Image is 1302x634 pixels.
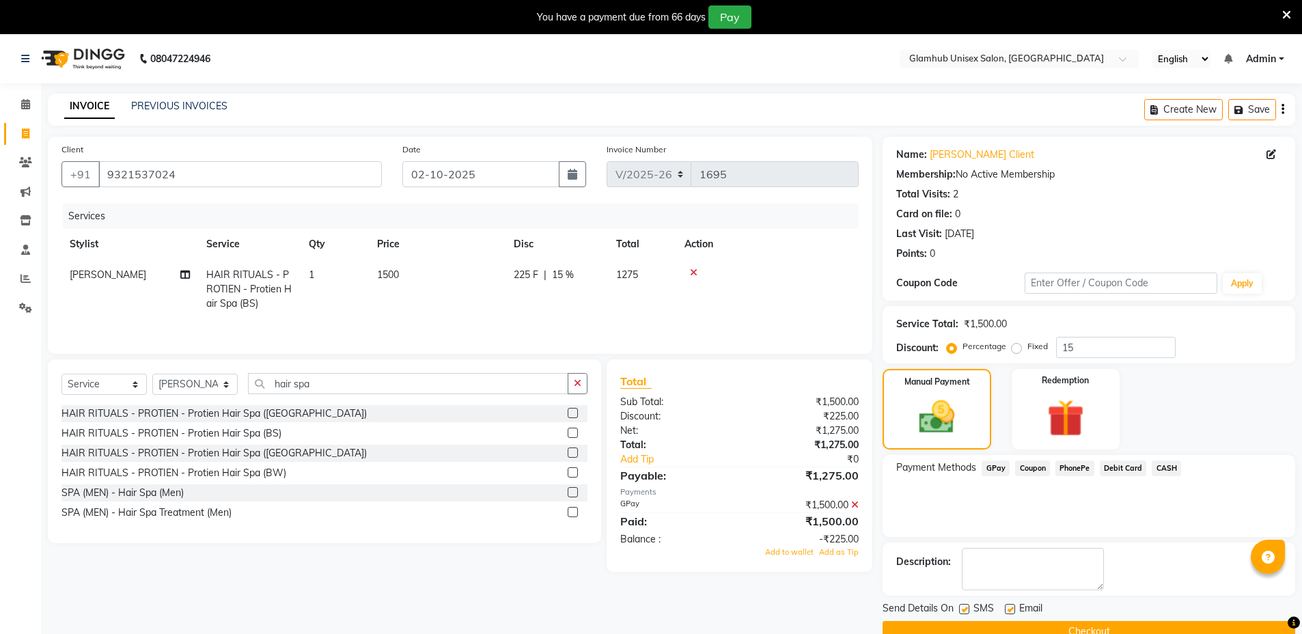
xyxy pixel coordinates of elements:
[1055,460,1094,476] span: PhonePe
[930,247,935,261] div: 0
[896,317,958,331] div: Service Total:
[206,268,292,309] span: HAIR RITUALS - PROTIEN - Protien Hair Spa (BS)
[309,268,314,281] span: 1
[908,396,967,438] img: _cash.svg
[819,547,859,557] span: Add as Tip
[953,187,958,202] div: 2
[610,532,740,547] div: Balance :
[64,94,115,119] a: INVOICE
[610,467,740,484] div: Payable:
[131,100,227,112] a: PREVIOUS INVOICES
[61,143,83,156] label: Client
[1019,601,1042,618] span: Email
[982,460,1010,476] span: GPay
[61,486,184,500] div: SPA (MEN) - Hair Spa (Men)
[896,460,976,475] span: Payment Methods
[740,395,870,409] div: ₹1,500.00
[70,268,146,281] span: [PERSON_NAME]
[740,513,870,529] div: ₹1,500.00
[198,229,301,260] th: Service
[1144,99,1223,120] button: Create New
[676,229,859,260] th: Action
[620,374,652,389] span: Total
[35,40,128,78] img: logo
[740,498,870,512] div: ₹1,500.00
[98,161,382,187] input: Search by Name/Mobile/Email/Code
[610,513,740,529] div: Paid:
[896,167,1282,182] div: No Active Membership
[1245,579,1288,620] iframe: chat widget
[620,486,859,498] div: Payments
[610,424,740,438] div: Net:
[1152,460,1181,476] span: CASH
[1246,52,1276,66] span: Admin
[61,466,286,480] div: HAIR RITUALS - PROTIEN - Protien Hair Spa (BW)
[740,532,870,547] div: -₹225.00
[607,143,666,156] label: Invoice Number
[248,373,568,394] input: Search or Scan
[740,424,870,438] div: ₹1,275.00
[1015,460,1050,476] span: Coupon
[514,268,538,282] span: 225 F
[765,547,814,557] span: Add to wallet
[63,204,869,229] div: Services
[904,376,970,388] label: Manual Payment
[883,601,954,618] span: Send Details On
[1100,460,1147,476] span: Debit Card
[740,409,870,424] div: ₹225.00
[61,426,281,441] div: HAIR RITUALS - PROTIEN - Protien Hair Spa (BS)
[945,227,974,241] div: [DATE]
[608,229,676,260] th: Total
[761,452,869,467] div: ₹0
[1027,340,1048,353] label: Fixed
[505,229,608,260] th: Disc
[610,498,740,512] div: GPay
[896,187,950,202] div: Total Visits:
[1036,395,1096,441] img: _gift.svg
[964,317,1007,331] div: ₹1,500.00
[1042,374,1089,387] label: Redemption
[896,276,1025,290] div: Coupon Code
[708,5,751,29] button: Pay
[740,467,870,484] div: ₹1,275.00
[896,148,927,162] div: Name:
[610,409,740,424] div: Discount:
[1025,273,1217,294] input: Enter Offer / Coupon Code
[61,229,198,260] th: Stylist
[930,148,1034,162] a: [PERSON_NAME] Client
[616,268,638,281] span: 1275
[301,229,369,260] th: Qty
[1228,99,1276,120] button: Save
[896,227,942,241] div: Last Visit:
[537,10,706,25] div: You have a payment due from 66 days
[962,340,1006,353] label: Percentage
[610,395,740,409] div: Sub Total:
[896,167,956,182] div: Membership:
[896,247,927,261] div: Points:
[610,452,761,467] a: Add Tip
[1223,273,1262,294] button: Apply
[544,268,546,282] span: |
[552,268,574,282] span: 15 %
[61,446,367,460] div: HAIR RITUALS - PROTIEN - Protien Hair Spa ([GEOGRAPHIC_DATA])
[150,40,210,78] b: 08047224946
[740,438,870,452] div: ₹1,275.00
[61,161,100,187] button: +91
[896,207,952,221] div: Card on file:
[896,341,939,355] div: Discount:
[402,143,421,156] label: Date
[61,506,232,520] div: SPA (MEN) - Hair Spa Treatment (Men)
[610,438,740,452] div: Total:
[377,268,399,281] span: 1500
[973,601,994,618] span: SMS
[369,229,505,260] th: Price
[61,406,367,421] div: HAIR RITUALS - PROTIEN - Protien Hair Spa ([GEOGRAPHIC_DATA])
[955,207,960,221] div: 0
[896,555,951,569] div: Description:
